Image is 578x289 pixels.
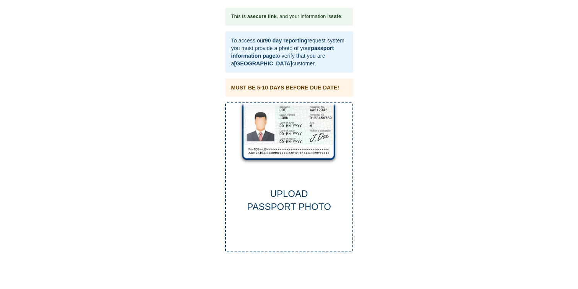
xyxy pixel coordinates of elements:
b: secure link [250,13,276,19]
b: 90 day reporting [265,37,307,44]
div: UPLOAD PASSPORT PHOTO [226,187,352,214]
b: safe [331,13,341,19]
b: passport information page [231,45,334,59]
div: MUST BE 5-10 DAYS BEFORE DUE DATE! [231,84,339,91]
div: To access our request system you must provide a photo of your to verify that you are a customer. [231,34,347,70]
div: This is a , and your information is . [231,10,343,23]
b: [GEOGRAPHIC_DATA] [234,60,292,67]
